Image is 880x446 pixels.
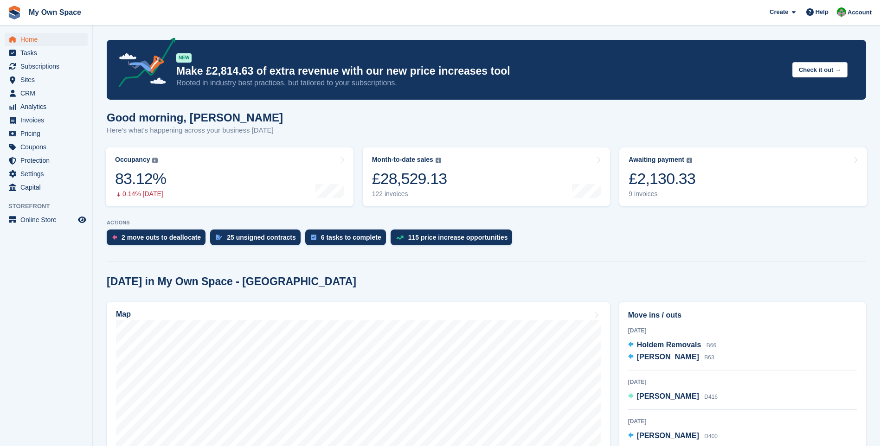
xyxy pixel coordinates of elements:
[372,156,433,164] div: Month-to-date sales
[816,7,829,17] span: Help
[5,100,88,113] a: menu
[629,156,684,164] div: Awaiting payment
[112,235,117,240] img: move_outs_to_deallocate_icon-f764333ba52eb49d3ac5e1228854f67142a1ed5810a6f6cc68b1a99e826820c5.svg
[372,169,447,188] div: £28,529.13
[107,229,210,250] a: 2 move outs to deallocate
[305,229,391,250] a: 6 tasks to complete
[629,190,695,198] div: 9 invoices
[5,181,88,194] a: menu
[396,236,404,240] img: price_increase_opportunities-93ffe204e8149a01c8c9dc8f82e8f89637d9d84a8eef4429ea346261dce0b2c0.svg
[5,167,88,180] a: menu
[20,213,76,226] span: Online Store
[436,158,441,163] img: icon-info-grey-7440780725fd019a000dd9b08b2336e03edf1995a4989e88bcd33f0948082b44.svg
[770,7,788,17] span: Create
[391,229,517,250] a: 115 price increase opportunities
[115,169,166,188] div: 83.12%
[7,6,21,19] img: stora-icon-8386f47178a22dfd0bd8f6a31ec36ba5ce8667c1dd55bd0f319d3a0aa187defe.svg
[176,64,785,78] p: Make £2,814.63 of extra revenue with our new price increases tool
[363,147,610,206] a: Month-to-date sales £28,529.13 122 invoices
[687,158,692,163] img: icon-info-grey-7440780725fd019a000dd9b08b2336e03edf1995a4989e88bcd33f0948082b44.svg
[628,378,857,386] div: [DATE]
[20,87,76,100] span: CRM
[107,275,356,288] h2: [DATE] in My Own Space - [GEOGRAPHIC_DATA]
[227,234,296,241] div: 25 unsigned contracts
[20,114,76,127] span: Invoices
[152,158,158,163] img: icon-info-grey-7440780725fd019a000dd9b08b2336e03edf1995a4989e88bcd33f0948082b44.svg
[792,62,848,77] button: Check it out →
[5,140,88,153] a: menu
[107,111,283,124] h1: Good morning, [PERSON_NAME]
[20,100,76,113] span: Analytics
[106,147,353,206] a: Occupancy 83.12% 0.14% [DATE]
[704,394,718,400] span: D416
[707,342,716,349] span: B66
[628,430,718,442] a: [PERSON_NAME] D400
[629,169,695,188] div: £2,130.33
[311,235,316,240] img: task-75834270c22a3079a89374b754ae025e5fb1db73e45f91037f5363f120a921f8.svg
[637,392,699,400] span: [PERSON_NAME]
[628,310,857,321] h2: Move ins / outs
[5,114,88,127] a: menu
[107,220,866,226] p: ACTIONS
[122,234,201,241] div: 2 move outs to deallocate
[20,167,76,180] span: Settings
[107,125,283,136] p: Here's what's happening across your business [DATE]
[619,147,867,206] a: Awaiting payment £2,130.33 9 invoices
[116,310,131,319] h2: Map
[5,46,88,59] a: menu
[628,391,718,403] a: [PERSON_NAME] D416
[408,234,508,241] div: 115 price increase opportunities
[20,140,76,153] span: Coupons
[628,326,857,335] div: [DATE]
[25,5,85,20] a: My Own Space
[20,73,76,86] span: Sites
[321,234,381,241] div: 6 tasks to complete
[111,38,176,90] img: price-adjustments-announcement-icon-8257ccfd72463d97f412b2fc003d46551f7dbcb40ab6d574587a9cd5c0d94...
[216,235,222,240] img: contract_signature_icon-13c848040528278c33f63329250d36e43548de30e8caae1d1a13099fd9432cc5.svg
[848,8,872,17] span: Account
[115,156,150,164] div: Occupancy
[5,154,88,167] a: menu
[704,354,714,361] span: B63
[20,60,76,73] span: Subscriptions
[20,127,76,140] span: Pricing
[637,432,699,440] span: [PERSON_NAME]
[372,190,447,198] div: 122 invoices
[8,202,92,211] span: Storefront
[20,154,76,167] span: Protection
[77,214,88,225] a: Preview store
[5,87,88,100] a: menu
[20,33,76,46] span: Home
[20,46,76,59] span: Tasks
[628,339,717,351] a: Holdem Removals B66
[176,53,192,63] div: NEW
[5,60,88,73] a: menu
[115,190,166,198] div: 0.14% [DATE]
[5,127,88,140] a: menu
[628,417,857,426] div: [DATE]
[637,341,701,349] span: Holdem Removals
[837,7,846,17] img: Paula Harris
[628,351,714,363] a: [PERSON_NAME] B63
[5,73,88,86] a: menu
[637,353,699,361] span: [PERSON_NAME]
[704,433,718,440] span: D400
[210,229,305,250] a: 25 unsigned contracts
[5,213,88,226] a: menu
[20,181,76,194] span: Capital
[5,33,88,46] a: menu
[176,78,785,88] p: Rooted in industry best practices, but tailored to your subscriptions.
